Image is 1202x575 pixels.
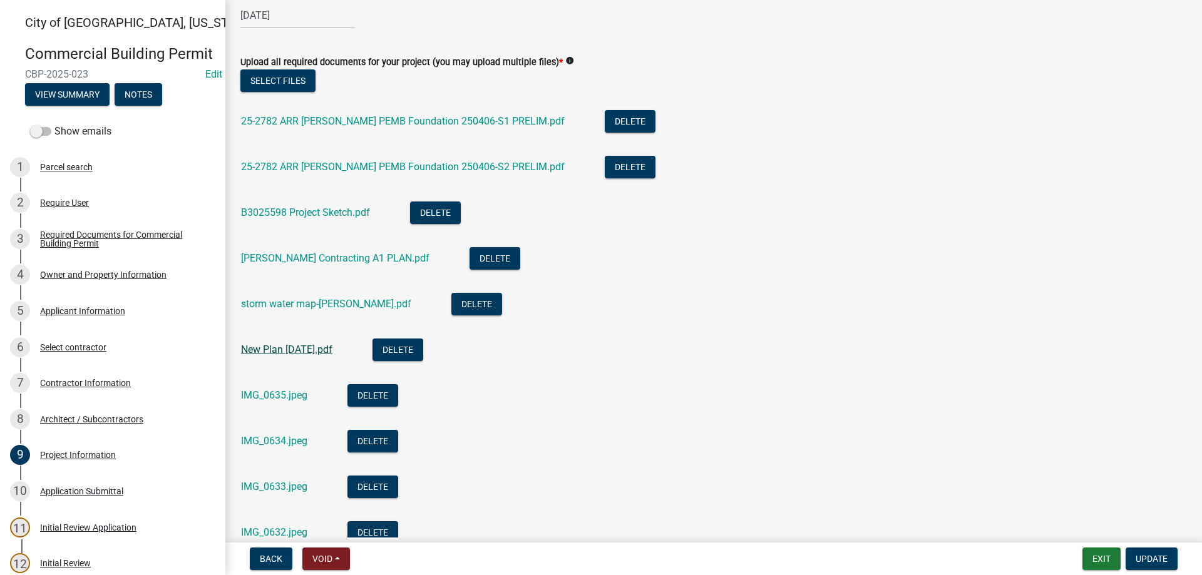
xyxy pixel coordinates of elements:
a: storm water map-[PERSON_NAME].pdf [241,298,411,310]
div: 3 [10,229,30,249]
span: Back [260,554,282,564]
button: Update [1126,547,1178,570]
a: IMG_0635.jpeg [241,389,307,401]
button: Delete [347,384,398,407]
input: mm/dd/yyyy [240,3,355,28]
button: Delete [347,476,398,498]
div: 12 [10,553,30,573]
wm-modal-confirm: Delete Document [347,436,398,448]
button: Delete [605,110,655,133]
div: 7 [10,373,30,393]
div: 2 [10,193,30,213]
div: 6 [10,337,30,357]
wm-modal-confirm: Delete Document [605,162,655,174]
a: 25-2782 ARR [PERSON_NAME] PEMB Foundation 250406-S2 PRELIM.pdf [241,161,565,173]
wm-modal-confirm: Delete Document [605,116,655,128]
wm-modal-confirm: Summary [25,90,110,100]
wm-modal-confirm: Delete Document [410,208,461,220]
div: 11 [10,517,30,537]
a: [PERSON_NAME] Contracting A1 PLAN.pdf [241,252,429,264]
span: CBP-2025-023 [25,68,200,80]
button: Exit [1082,547,1121,570]
wm-modal-confirm: Delete Document [470,253,520,265]
button: Delete [410,201,461,224]
div: 5 [10,301,30,321]
wm-modal-confirm: Delete Document [372,345,423,357]
span: Void [312,554,332,564]
div: 8 [10,409,30,429]
div: 4 [10,265,30,285]
a: IMG_0632.jpeg [241,526,307,538]
button: Void [302,547,350,570]
a: B3025598 Project Sketch.pdf [241,206,370,218]
button: Notes [115,83,162,106]
wm-modal-confirm: Delete Document [347,527,398,539]
button: Delete [347,521,398,544]
div: Contractor Information [40,379,131,387]
div: Initial Review [40,559,91,567]
wm-modal-confirm: Delete Document [347,390,398,402]
div: Applicant Information [40,307,125,315]
div: Project Information [40,450,116,459]
div: Architect / Subcontractors [40,415,143,424]
button: Back [250,547,292,570]
div: Initial Review Application [40,523,136,532]
div: Parcel search [40,163,93,171]
div: 10 [10,481,30,501]
a: 25-2782 ARR [PERSON_NAME] PEMB Foundation 250406-S1 PRELIM.pdf [241,115,565,127]
div: 1 [10,157,30,177]
a: Edit [205,68,222,80]
div: Application Submittal [40,487,123,496]
wm-modal-confirm: Delete Document [451,299,502,311]
button: Delete [470,247,520,270]
button: Delete [372,338,423,361]
button: Select files [240,69,316,92]
a: IMG_0634.jpeg [241,435,307,447]
label: Show emails [30,124,111,139]
wm-modal-confirm: Notes [115,90,162,100]
div: Require User [40,198,89,207]
div: 9 [10,445,30,465]
h4: Commercial Building Permit [25,45,215,63]
a: IMG_0633.jpeg [241,481,307,492]
div: Select contractor [40,343,106,352]
button: Delete [605,156,655,178]
i: info [565,56,574,65]
a: New Plan [DATE].pdf [241,343,332,355]
wm-modal-confirm: Edit Application Number [205,68,222,80]
div: Required Documents for Commercial Building Permit [40,230,205,248]
span: City of [GEOGRAPHIC_DATA], [US_STATE] [25,15,253,30]
button: View Summary [25,83,110,106]
wm-modal-confirm: Delete Document [347,482,398,494]
span: Update [1136,554,1168,564]
button: Delete [451,293,502,315]
button: Delete [347,430,398,452]
div: Owner and Property Information [40,270,167,279]
label: Upload all required documents for your project (you may upload multiple files) [240,58,563,67]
